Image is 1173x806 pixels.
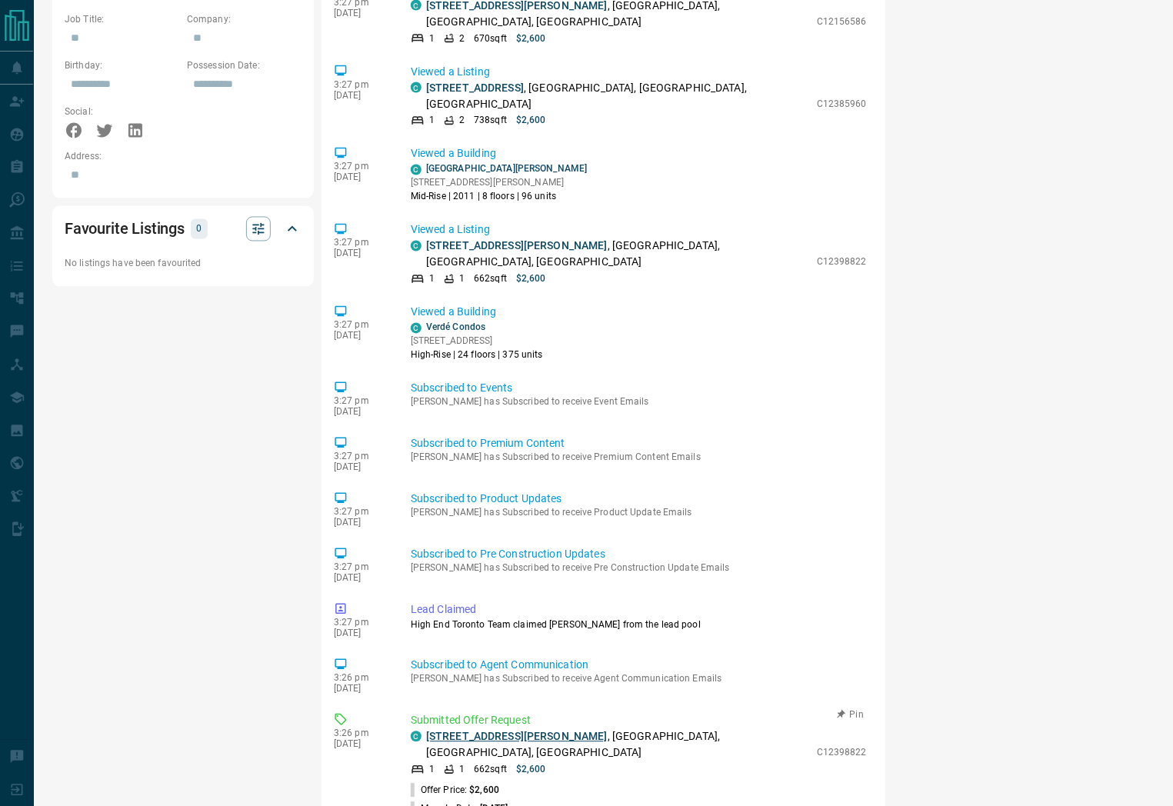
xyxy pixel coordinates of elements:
[411,784,499,798] p: Offer Price:
[817,97,867,111] p: C12385960
[411,305,867,321] p: Viewed a Building
[334,396,388,407] p: 3:27 pm
[426,731,608,743] a: [STREET_ADDRESS][PERSON_NAME]
[426,80,809,112] p: , [GEOGRAPHIC_DATA], [GEOGRAPHIC_DATA], [GEOGRAPHIC_DATA]
[411,658,867,674] p: Subscribed to Agent Communication
[334,451,388,462] p: 3:27 pm
[334,162,388,172] p: 3:27 pm
[334,618,388,628] p: 3:27 pm
[334,728,388,739] p: 3:26 pm
[334,248,388,259] p: [DATE]
[817,15,867,28] p: C12156586
[426,164,587,175] a: [GEOGRAPHIC_DATA][PERSON_NAME]
[426,729,809,761] p: , [GEOGRAPHIC_DATA], [GEOGRAPHIC_DATA], [GEOGRAPHIC_DATA]
[411,547,867,563] p: Subscribed to Pre Construction Updates
[426,238,809,271] p: , [GEOGRAPHIC_DATA], [GEOGRAPHIC_DATA], [GEOGRAPHIC_DATA]
[411,602,867,618] p: Lead Claimed
[334,331,388,341] p: [DATE]
[411,731,422,742] div: condos.ca
[65,257,302,271] p: No listings have been favourited
[334,238,388,248] p: 3:27 pm
[334,462,388,473] p: [DATE]
[459,763,465,777] p: 1
[469,785,499,796] span: $2,600
[411,713,867,729] p: Submitted Offer Request
[334,518,388,528] p: [DATE]
[334,673,388,684] p: 3:26 pm
[411,618,867,632] p: High End Toronto Team claimed [PERSON_NAME] from the lead pool
[65,105,179,118] p: Social:
[65,12,179,26] p: Job Title:
[516,272,546,286] p: $2,600
[334,407,388,418] p: [DATE]
[411,64,867,80] p: Viewed a Listing
[411,335,543,348] p: [STREET_ADDRESS]
[459,114,465,128] p: 2
[429,32,435,45] p: 1
[817,255,867,269] p: C12398822
[334,172,388,183] p: [DATE]
[474,272,507,286] p: 662 sqft
[65,211,302,248] div: Favourite Listings0
[411,452,867,463] p: [PERSON_NAME] has Subscribed to receive Premium Content Emails
[411,381,867,397] p: Subscribed to Events
[411,436,867,452] p: Subscribed to Premium Content
[411,146,867,162] p: Viewed a Building
[426,82,524,94] a: [STREET_ADDRESS]
[411,563,867,574] p: [PERSON_NAME] has Subscribed to receive Pre Construction Update Emails
[334,684,388,694] p: [DATE]
[411,165,422,175] div: condos.ca
[411,190,587,204] p: Mid-Rise | 2011 | 8 floors | 96 units
[411,241,422,251] div: condos.ca
[334,562,388,573] p: 3:27 pm
[411,508,867,518] p: [PERSON_NAME] has Subscribed to receive Product Update Emails
[411,674,867,684] p: [PERSON_NAME] has Subscribed to receive Agent Communication Emails
[65,58,179,72] p: Birthday:
[334,79,388,90] p: 3:27 pm
[187,58,302,72] p: Possession Date:
[334,320,388,331] p: 3:27 pm
[65,150,302,164] p: Address:
[411,323,422,334] div: condos.ca
[334,90,388,101] p: [DATE]
[516,763,546,777] p: $2,600
[516,114,546,128] p: $2,600
[474,114,507,128] p: 738 sqft
[411,82,422,93] div: condos.ca
[334,573,388,584] p: [DATE]
[411,491,867,508] p: Subscribed to Product Updates
[334,8,388,18] p: [DATE]
[516,32,546,45] p: $2,600
[828,708,873,722] button: Pin
[411,176,587,190] p: [STREET_ADDRESS][PERSON_NAME]
[426,240,608,252] a: [STREET_ADDRESS][PERSON_NAME]
[334,628,388,639] p: [DATE]
[429,114,435,128] p: 1
[429,272,435,286] p: 1
[334,739,388,750] p: [DATE]
[65,217,185,241] h2: Favourite Listings
[474,32,507,45] p: 670 sqft
[334,507,388,518] p: 3:27 pm
[459,272,465,286] p: 1
[474,763,507,777] p: 662 sqft
[411,222,867,238] p: Viewed a Listing
[195,221,203,238] p: 0
[187,12,302,26] p: Company:
[411,397,867,408] p: [PERSON_NAME] has Subscribed to receive Event Emails
[459,32,465,45] p: 2
[411,348,543,362] p: High-Rise | 24 floors | 375 units
[426,322,485,333] a: Verdé Condos
[429,763,435,777] p: 1
[817,746,867,760] p: C12398822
